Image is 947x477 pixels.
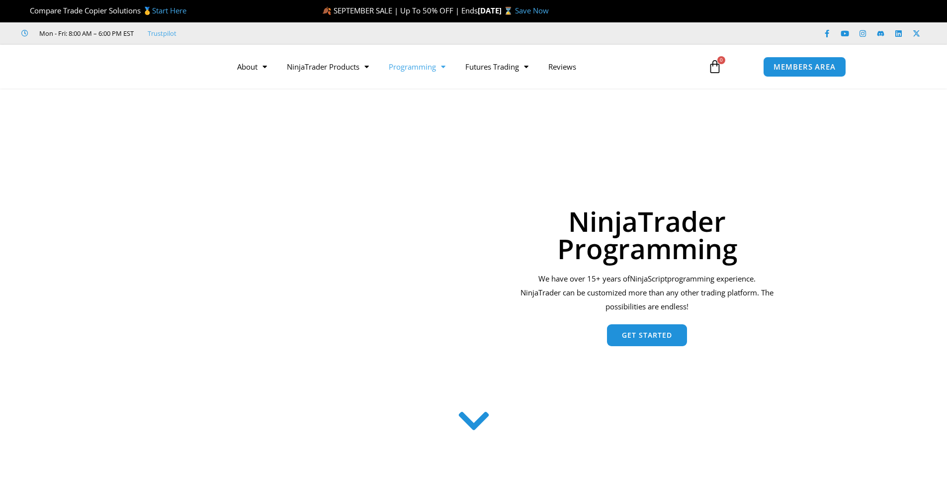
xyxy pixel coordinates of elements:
[22,7,29,14] img: 🏆
[379,55,455,78] a: Programming
[607,324,687,346] a: Get Started
[520,274,774,311] span: programming experience. NinjaTrader can be customized more than any other trading platform. The p...
[21,5,186,15] span: Compare Trade Copier Solutions 🥇
[455,55,538,78] a: Futures Trading
[148,27,176,39] a: Trustpilot
[101,49,208,85] img: LogoAI | Affordable Indicators – NinjaTrader
[478,5,515,15] strong: [DATE] ⌛
[630,274,667,284] span: NinjaScript
[37,27,134,39] span: Mon - Fri: 8:00 AM – 6:00 PM EST
[152,5,186,15] a: Start Here
[717,56,725,64] span: 0
[774,63,836,71] span: MEMBERS AREA
[277,55,379,78] a: NinjaTrader Products
[227,55,277,78] a: About
[227,55,696,78] nav: Menu
[322,5,478,15] span: 🍂 SEPTEMBER SALE | Up To 50% OFF | Ends
[185,141,473,391] img: programming 1 | Affordable Indicators – NinjaTrader
[517,207,776,262] h1: NinjaTrader Programming
[622,332,672,339] span: Get Started
[538,55,586,78] a: Reviews
[763,57,846,77] a: MEMBERS AREA
[517,272,776,314] div: We have over 15+ years of
[515,5,549,15] a: Save Now
[693,52,737,81] a: 0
